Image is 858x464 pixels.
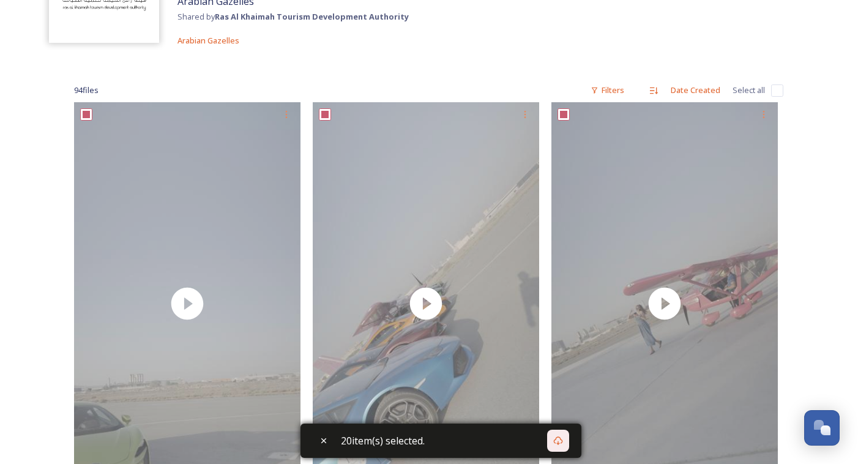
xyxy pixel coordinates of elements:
div: Date Created [665,78,726,102]
button: Open Chat [804,410,840,446]
div: Filters [584,78,630,102]
span: Shared by [177,11,409,22]
span: 20 item(s) selected. [341,433,425,448]
span: 94 file s [74,84,99,96]
a: Arabian Gazelles [177,33,239,48]
span: Arabian Gazelles [177,35,239,46]
span: Select all [733,84,765,96]
strong: Ras Al Khaimah Tourism Development Authority [215,11,409,22]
